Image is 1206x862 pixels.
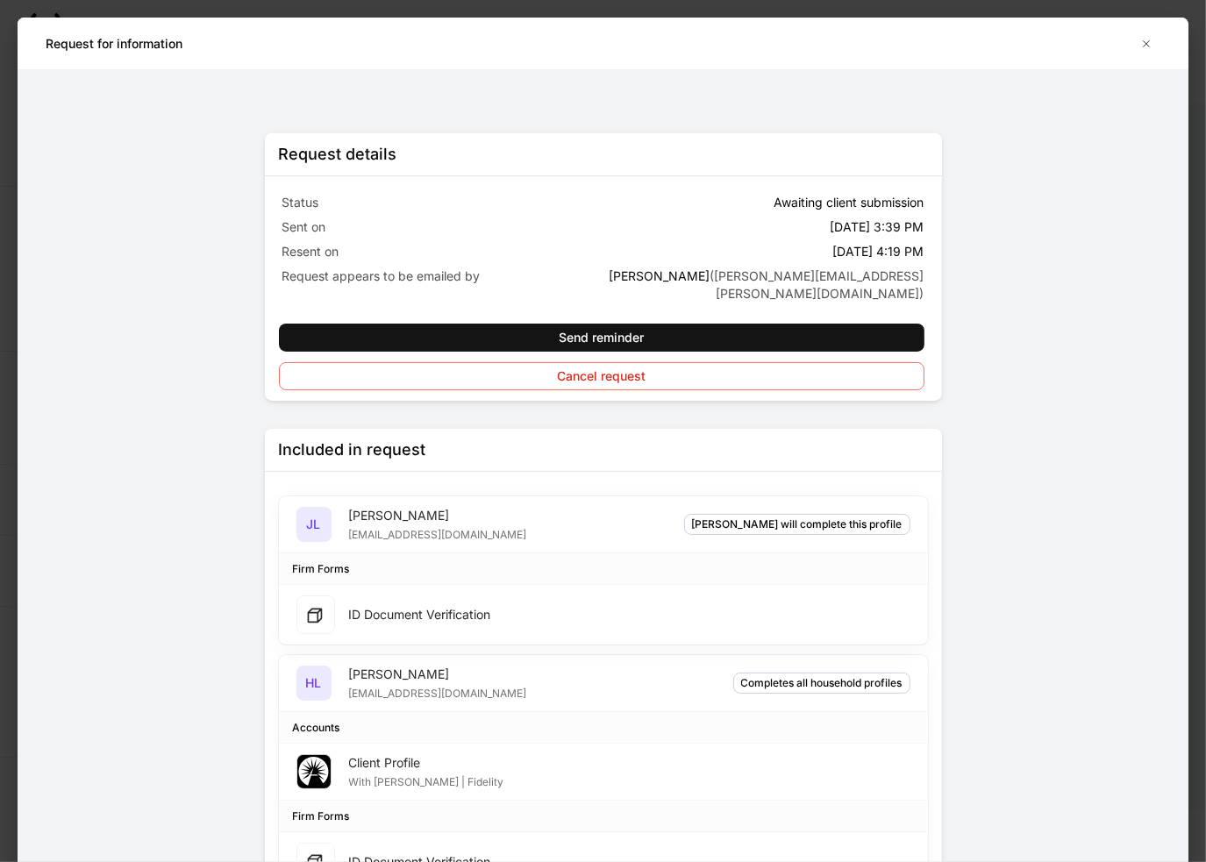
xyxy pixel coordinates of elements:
[282,243,600,260] p: Resent on
[349,606,491,623] div: ID Document Verification
[557,367,646,385] div: Cancel request
[349,666,527,683] div: [PERSON_NAME]
[282,218,600,236] p: Sent on
[293,560,350,577] div: Firm Forms
[831,218,924,236] p: [DATE] 3:39 PM
[349,683,527,701] div: [EMAIL_ADDRESS][DOMAIN_NAME]
[692,516,903,532] div: [PERSON_NAME] will complete this profile
[293,808,350,824] div: Firm Forms
[559,329,644,346] div: Send reminder
[349,754,504,772] div: Client Profile
[279,439,426,460] div: Included in request
[46,35,182,53] h5: Request for information
[279,324,924,352] button: Send reminder
[293,719,340,736] div: Accounts
[349,524,527,542] div: [EMAIL_ADDRESS][DOMAIN_NAME]
[282,267,600,285] p: Request appears to be emailed by
[349,772,504,789] div: With [PERSON_NAME] | Fidelity
[833,243,924,260] p: [DATE] 4:19 PM
[607,267,924,303] p: [PERSON_NAME]
[774,194,924,211] p: Awaiting client submission
[741,674,903,691] div: Completes all household profiles
[279,362,924,390] button: Cancel request
[710,268,924,301] span: ( [PERSON_NAME][EMAIL_ADDRESS][PERSON_NAME][DOMAIN_NAME] )
[349,507,527,524] div: [PERSON_NAME]
[282,194,600,211] p: Status
[279,144,397,165] div: Request details
[307,516,321,533] h5: JL
[306,674,322,692] h5: HL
